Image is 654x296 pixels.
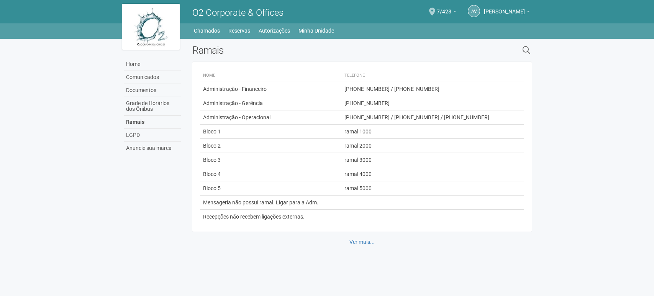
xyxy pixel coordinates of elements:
span: Administração - Gerência [203,100,263,106]
a: Documentos [124,84,181,97]
a: Ramais [124,116,181,129]
span: [PHONE_NUMBER] [344,100,390,106]
a: Reservas [228,25,250,36]
a: Minha Unidade [298,25,334,36]
span: ramal 5000 [344,185,372,191]
a: AV [468,5,480,17]
span: Bloco 5 [203,185,221,191]
span: [PHONE_NUMBER] / [PHONE_NUMBER] / [PHONE_NUMBER] [344,114,489,120]
a: Anuncie sua marca [124,142,181,155]
a: Autorizações [259,25,290,36]
span: Recepções não recebem ligações externas. [203,214,305,220]
a: [PERSON_NAME] [484,10,530,16]
span: Administração - Operacional [203,114,270,120]
span: ramal 1000 [344,128,372,135]
span: Alexandre Victoriano Gomes [484,1,525,15]
th: Telefone [341,69,517,82]
span: 7/428 [437,1,451,15]
span: ramal 4000 [344,171,372,177]
a: Chamados [194,25,220,36]
a: Home [124,58,181,71]
span: Bloco 2 [203,143,221,149]
a: Ver mais... [344,235,380,248]
a: Comunicados [124,71,181,84]
a: 7/428 [437,10,456,16]
a: Grade de Horários dos Ônibus [124,97,181,116]
span: ramal 3000 [344,157,372,163]
span: Bloco 1 [203,128,221,135]
span: Administração - Financeiro [203,86,267,92]
th: Nome [200,69,341,82]
h2: Ramais [192,44,444,56]
span: [PHONE_NUMBER] / [PHONE_NUMBER] [344,86,439,92]
span: O2 Corporate & Offices [192,7,284,18]
img: logo.jpg [122,4,180,50]
span: Bloco 3 [203,157,221,163]
span: ramal 2000 [344,143,372,149]
span: Mensageria não possui ramal. Ligar para a Adm. [203,199,318,206]
a: LGPD [124,129,181,142]
span: Bloco 4 [203,171,221,177]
